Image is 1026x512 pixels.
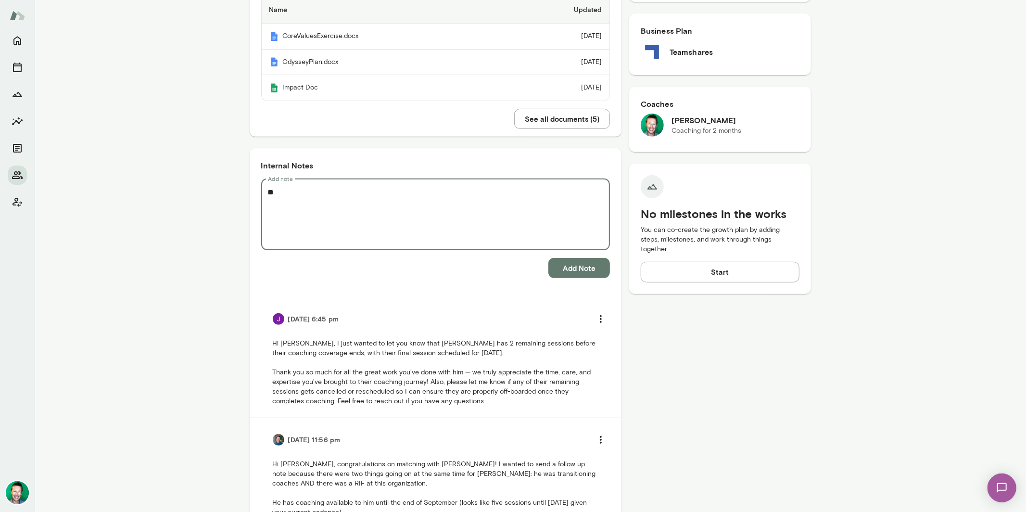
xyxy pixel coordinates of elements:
h6: Business Plan [641,25,800,37]
button: Members [8,166,27,185]
img: Mento | Coaching sessions [269,32,279,41]
td: [DATE] [507,24,609,50]
h6: Internal Notes [261,160,610,171]
p: Hi [PERSON_NAME], I just wanted to let you know that [PERSON_NAME] has 2 remaining sessions befor... [273,339,598,406]
th: Impact Doc [262,75,508,101]
img: Brian Lawrence [641,114,664,137]
img: Mento [10,6,25,25]
img: Mento | Coaching sessions [269,83,279,93]
td: [DATE] [507,50,609,76]
h5: No milestones in the works [641,206,800,221]
h6: Teamshares [670,46,713,58]
button: Add Note [548,258,610,278]
button: Start [641,262,800,282]
td: [DATE] [507,75,609,101]
h6: [DATE] 6:45 pm [288,314,339,324]
p: You can co-create the growth plan by adding steps, milestones, and work through things together. [641,225,800,254]
button: Home [8,31,27,50]
button: more [591,430,611,450]
label: Add note [268,175,293,183]
button: more [591,309,611,329]
h6: [DATE] 11:56 pm [288,435,341,445]
th: CoreValuesExercise.docx [262,24,508,50]
th: OdysseyPlan.docx [262,50,508,76]
img: Mento | Coaching sessions [269,57,279,67]
img: Jocelyn Grodin [273,313,284,325]
img: Brian Lawrence [6,481,29,504]
button: Sessions [8,58,27,77]
button: Documents [8,139,27,158]
button: See all documents (5) [514,109,610,129]
img: Alex Yu [273,434,284,446]
p: Coaching for 2 months [671,126,741,136]
button: Client app [8,192,27,212]
button: Growth Plan [8,85,27,104]
h6: Coaches [641,98,800,110]
button: Insights [8,112,27,131]
h6: [PERSON_NAME] [671,115,741,126]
